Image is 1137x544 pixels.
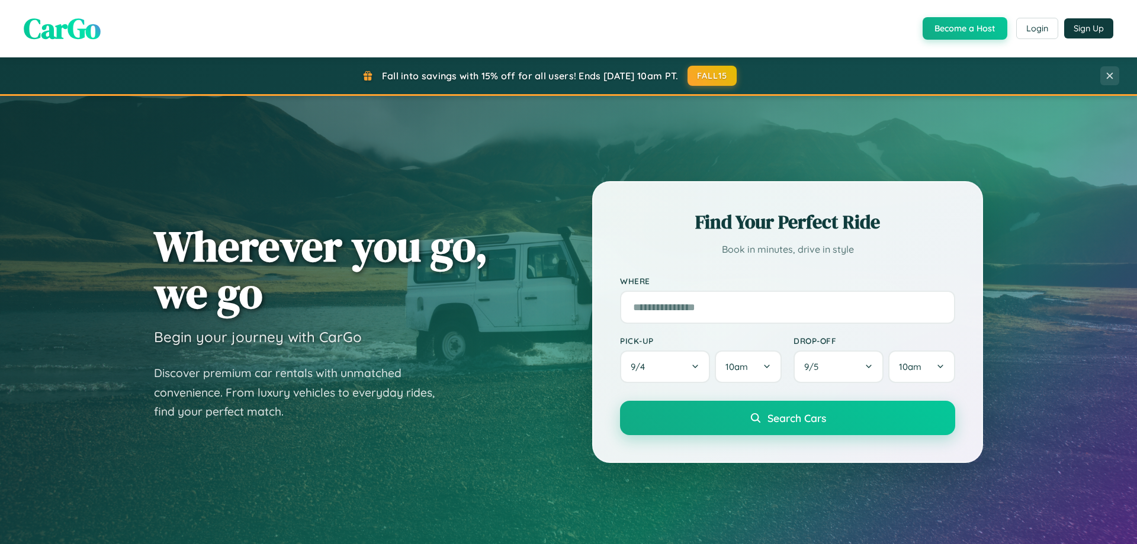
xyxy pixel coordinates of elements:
[794,336,955,346] label: Drop-off
[620,276,955,286] label: Where
[888,350,955,383] button: 10am
[154,223,488,316] h1: Wherever you go, we go
[620,209,955,235] h2: Find Your Perfect Ride
[24,9,101,48] span: CarGo
[1016,18,1058,39] button: Login
[923,17,1007,40] button: Become a Host
[620,336,782,346] label: Pick-up
[382,70,679,82] span: Fall into savings with 15% off for all users! Ends [DATE] 10am PT.
[620,401,955,435] button: Search Cars
[620,241,955,258] p: Book in minutes, drive in style
[725,361,748,372] span: 10am
[154,363,450,421] p: Discover premium car rentals with unmatched convenience. From luxury vehicles to everyday rides, ...
[767,411,826,424] span: Search Cars
[631,361,651,372] span: 9 / 4
[688,66,737,86] button: FALL15
[794,350,884,383] button: 9/5
[804,361,824,372] span: 9 / 5
[1064,18,1113,38] button: Sign Up
[715,350,782,383] button: 10am
[620,350,710,383] button: 9/4
[899,361,921,372] span: 10am
[154,328,362,346] h3: Begin your journey with CarGo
